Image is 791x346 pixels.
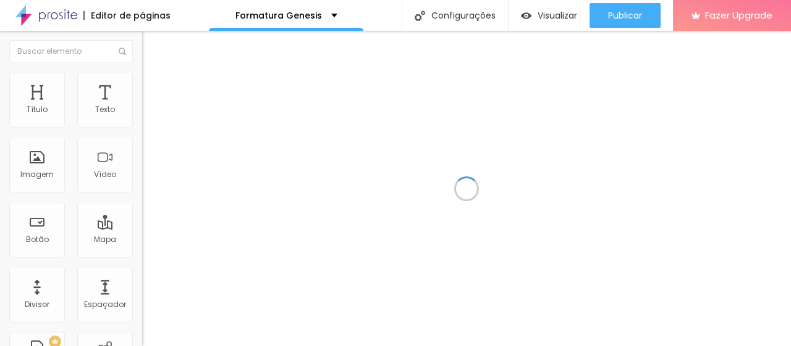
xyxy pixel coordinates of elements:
div: Título [27,105,48,114]
input: Buscar elemento [9,40,133,63]
div: Editor de páginas [83,11,171,20]
div: Botão [26,235,49,244]
img: Icone [119,48,126,55]
button: Publicar [590,3,661,28]
img: view-1.svg [521,11,531,21]
span: Fazer Upgrade [705,10,772,20]
div: Espaçador [84,300,126,309]
div: Vídeo [94,170,116,179]
div: Divisor [25,300,49,309]
span: Publicar [608,11,642,20]
div: Texto [95,105,115,114]
div: Imagem [20,170,54,179]
img: Icone [415,11,425,21]
div: Mapa [94,235,116,244]
button: Visualizar [509,3,590,28]
p: Formatura Genesis [235,11,322,20]
span: Visualizar [538,11,577,20]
